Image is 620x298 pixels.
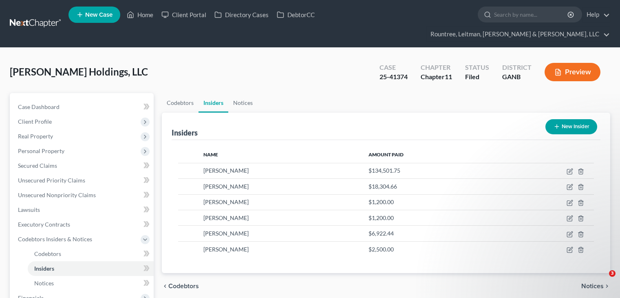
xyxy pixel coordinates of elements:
span: $2,500.00 [368,246,394,253]
span: $6,922.44 [368,230,394,237]
span: Secured Claims [18,162,57,169]
span: [PERSON_NAME] [203,214,249,221]
span: Codebtors [34,250,61,257]
span: Real Property [18,133,53,140]
span: Codebtors Insiders & Notices [18,236,92,242]
span: New Case [85,12,113,18]
i: chevron_left [162,283,168,289]
a: Unsecured Nonpriority Claims [11,188,154,202]
button: Notices chevron_right [581,283,610,289]
div: 25-41374 [380,72,408,82]
a: Client Portal [157,7,210,22]
span: Notices [581,283,604,289]
span: [PERSON_NAME] [203,246,249,253]
a: Case Dashboard [11,100,154,114]
span: Case Dashboard [18,103,60,110]
div: Case [380,63,408,72]
iframe: Intercom live chat [592,270,612,290]
a: DebtorCC [273,7,319,22]
span: [PERSON_NAME] [203,198,249,205]
span: [PERSON_NAME] [203,183,249,190]
div: GANB [502,72,532,82]
button: Preview [545,63,600,81]
span: Unsecured Nonpriority Claims [18,191,96,198]
a: Help [582,7,610,22]
div: Filed [465,72,489,82]
a: Secured Claims [11,158,154,173]
a: Insiders [199,93,228,113]
a: Unsecured Priority Claims [11,173,154,188]
span: Unsecured Priority Claims [18,177,85,184]
span: Codebtors [168,283,199,289]
button: New Insider [545,119,597,134]
a: Notices [228,93,258,113]
span: Executory Contracts [18,221,70,228]
span: [PERSON_NAME] Holdings, LLC [10,66,148,78]
span: 11 [445,73,452,80]
span: 3 [609,270,616,277]
span: $18,304.66 [368,183,397,190]
input: Search by name... [494,7,569,22]
a: Notices [28,276,154,291]
a: Directory Cases [210,7,273,22]
div: Insiders [172,128,198,138]
span: [PERSON_NAME] [203,230,249,237]
span: Amount Paid [368,151,404,158]
span: Client Profile [18,118,52,125]
a: Rountree, Leitman, [PERSON_NAME] & [PERSON_NAME], LLC [426,27,610,42]
div: Status [465,63,489,72]
div: Chapter [421,72,452,82]
button: chevron_left Codebtors [162,283,199,289]
a: Home [123,7,157,22]
span: Name [203,151,218,158]
div: Chapter [421,63,452,72]
span: Personal Property [18,147,64,154]
a: Codebtors [162,93,199,113]
span: Lawsuits [18,206,40,213]
span: $134,501.75 [368,167,400,174]
a: Lawsuits [11,202,154,217]
div: District [502,63,532,72]
span: $1,200.00 [368,198,394,205]
span: Notices [34,280,54,287]
span: $1,200.00 [368,214,394,221]
a: Insiders [28,261,154,276]
a: Codebtors [28,247,154,261]
span: [PERSON_NAME] [203,167,249,174]
span: Insiders [34,265,54,272]
a: Executory Contracts [11,217,154,232]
